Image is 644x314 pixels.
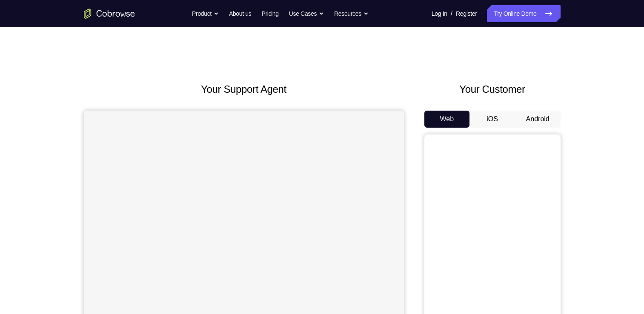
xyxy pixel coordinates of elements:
[261,5,278,22] a: Pricing
[192,5,219,22] button: Product
[451,9,452,19] span: /
[424,111,470,128] button: Web
[432,5,447,22] a: Log In
[334,5,369,22] button: Resources
[84,9,135,19] a: Go to the home page
[515,111,561,128] button: Android
[469,111,515,128] button: iOS
[229,5,251,22] a: About us
[289,5,324,22] button: Use Cases
[487,5,560,22] a: Try Online Demo
[424,82,561,97] h2: Your Customer
[456,5,477,22] a: Register
[84,82,404,97] h2: Your Support Agent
